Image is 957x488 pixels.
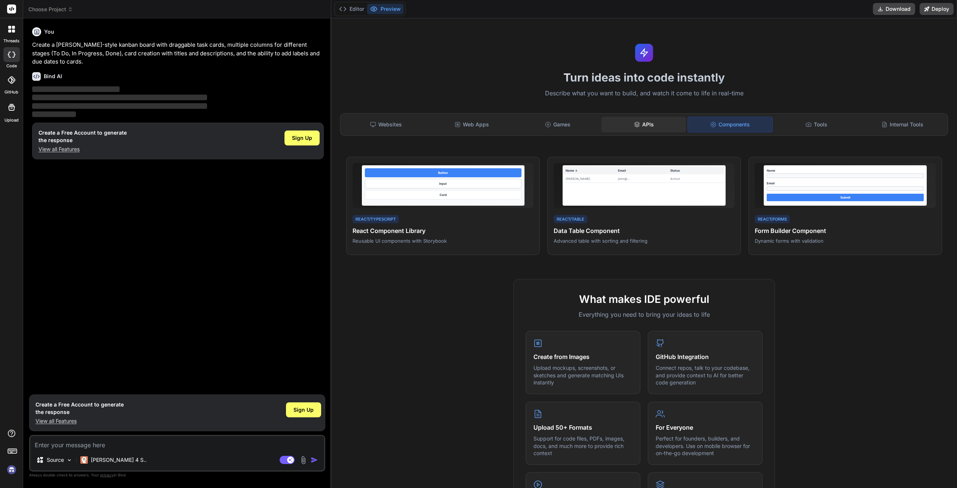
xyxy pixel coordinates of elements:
img: Pick Models [66,457,73,463]
img: icon [311,456,318,464]
div: Games [516,117,600,132]
div: Card [365,190,521,200]
h6: Bind AI [44,73,62,80]
img: attachment [299,456,308,464]
div: Internal Tools [860,117,945,132]
div: React/TypeScript [353,215,399,224]
span: privacy [100,473,114,477]
p: Create a [PERSON_NAME]-style kanban board with draggable task cards, multiple columns for differe... [32,41,324,66]
div: React/Table [554,215,587,224]
p: Always double-check its answers. Your in Bind [29,472,325,479]
h1: Turn ideas into code instantly [336,71,953,84]
span: Choose Project [28,6,73,13]
label: code [6,63,17,69]
p: View all Features [39,145,127,153]
label: threads [3,38,19,44]
span: ‌ [32,95,207,100]
span: ‌ [32,86,120,92]
div: john@... [618,177,670,181]
h4: Upload 50+ Formats [533,423,633,432]
div: Active [670,177,723,181]
p: Upload mockups, screenshots, or sketches and generate matching UIs instantly [533,364,633,386]
div: Status [670,168,723,173]
h2: What makes IDE powerful [526,291,763,307]
div: Name ↓ [566,168,618,173]
div: Input [365,179,521,188]
p: Perfect for founders, builders, and developers. Use on mobile browser for on-the-go development [656,435,755,457]
div: Submit [767,194,924,201]
div: Button [365,168,521,177]
div: Websites [344,117,428,132]
h6: You [44,28,54,36]
p: Reusable UI components with Storybook [353,237,533,244]
p: Source [47,456,64,464]
label: GitHub [4,89,18,95]
img: Claude 4 Sonnet [80,456,88,464]
div: Email [618,168,670,173]
h4: GitHub Integration [656,352,755,361]
div: Components [687,117,773,132]
span: Sign Up [293,406,314,414]
div: React/Forms [755,215,790,224]
p: Dynamic forms with validation [755,237,936,244]
div: [PERSON_NAME] [566,177,618,181]
span: Sign Up [292,134,312,142]
h4: React Component Library [353,226,533,235]
h1: Create a Free Account to generate the response [36,401,124,416]
img: signin [5,463,18,476]
span: ‌ [32,111,76,117]
button: Download [873,3,915,15]
p: Describe what you want to build, and watch it come to life in real-time [336,89,953,98]
p: Support for code files, PDFs, images, docs, and much more to provide rich context [533,435,633,457]
button: Editor [336,4,367,14]
button: Preview [367,4,404,14]
div: Tools [774,117,859,132]
div: Email [767,181,924,185]
div: Web Apps [430,117,514,132]
div: Name [767,168,924,173]
p: Everything you need to bring your ideas to life [526,310,763,319]
p: [PERSON_NAME] 4 S.. [91,456,147,464]
h4: For Everyone [656,423,755,432]
div: APIs [601,117,686,132]
label: Upload [4,117,19,123]
h4: Data Table Component [554,226,735,235]
span: ‌ [32,103,207,109]
p: View all Features [36,417,124,425]
h4: Create from Images [533,352,633,361]
h1: Create a Free Account to generate the response [39,129,127,144]
p: Connect repos, talk to your codebase, and provide context to AI for better code generation [656,364,755,386]
button: Deploy [920,3,954,15]
h4: Form Builder Component [755,226,936,235]
p: Advanced table with sorting and filtering [554,237,735,244]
